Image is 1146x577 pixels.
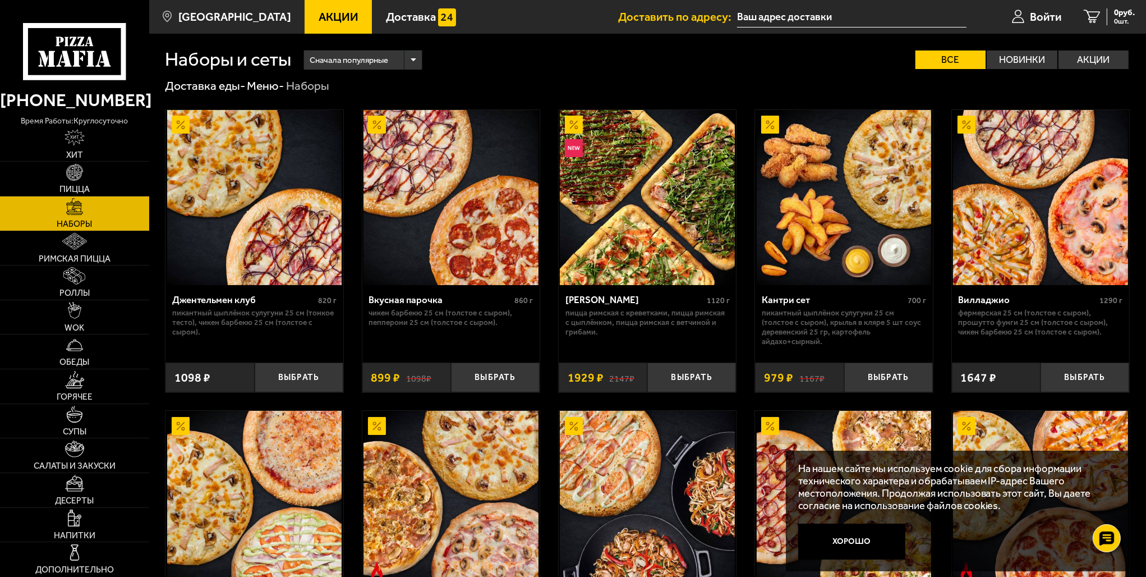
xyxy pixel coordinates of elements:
[319,11,358,22] span: Акции
[65,324,84,332] span: WOK
[565,116,583,134] img: Акционный
[1041,363,1129,392] button: Выбрать
[310,49,388,71] span: Сначала популярные
[647,363,736,392] button: Выбрать
[167,110,342,285] img: Джентельмен клуб
[369,294,512,305] div: Вкусная парочка
[737,7,966,28] input: Ваш адрес доставки
[1114,18,1135,25] span: 0 шт.
[761,417,779,435] img: Акционный
[762,308,926,346] p: Пикантный цыплёнок сулугуни 25 см (толстое с сыром), крылья в кляре 5 шт соус деревенский 25 гр, ...
[762,294,905,305] div: Кантри сет
[178,11,291,22] span: [GEOGRAPHIC_DATA]
[610,372,635,383] s: 2147 ₽
[1114,8,1135,17] span: 0 руб.
[958,116,975,134] img: Акционный
[798,462,1111,512] p: На нашем сайте мы используем cookie для сбора информации технического характера и обрабатываем IP...
[368,417,386,435] img: Акционный
[165,50,291,69] h1: Наборы и сеты
[1058,51,1129,69] label: Акции
[34,462,116,470] span: Салаты и закуски
[568,372,604,383] span: 1929 ₽
[560,110,735,285] img: Мама Миа
[952,110,1129,285] a: АкционныйВилладжио
[247,79,284,93] a: Меню-
[961,372,997,383] span: 1647 ₽
[59,289,90,297] span: Роллы
[565,294,704,305] div: [PERSON_NAME]
[172,116,190,134] img: Акционный
[799,372,825,383] s: 1167 ₽
[362,110,540,285] a: АкционныйВкусная парочка
[915,51,986,69] label: Все
[59,358,89,367] span: Обеды
[165,110,343,285] a: АкционныйДжентельмен клуб
[958,308,1122,337] p: Фермерская 25 см (толстое с сыром), Прошутто Фунги 25 см (толстое с сыром), Чикен Барбекю 25 см (...
[707,296,730,305] span: 1120 г
[565,417,583,435] img: Акционный
[54,532,95,540] span: Напитки
[958,417,975,435] img: Акционный
[57,220,92,228] span: Наборы
[987,51,1057,69] label: Новинки
[318,296,337,305] span: 820 г
[174,372,210,383] span: 1098 ₽
[369,308,533,327] p: Чикен Барбекю 25 см (толстое с сыром), Пепперони 25 см (толстое с сыром).
[63,428,86,436] span: Супы
[35,566,114,574] span: Дополнительно
[386,11,436,22] span: Доставка
[618,11,737,22] span: Доставить по адресу:
[363,110,539,285] img: Вкусная парочка
[958,294,1097,305] div: Вилладжио
[565,139,583,157] img: Новинка
[55,497,94,505] span: Десерты
[798,524,906,560] button: Хорошо
[368,116,386,134] img: Акционный
[57,393,93,401] span: Горячее
[438,8,456,26] img: 15daf4d41897b9f0e9f617042186c801.svg
[565,308,730,337] p: Пицца Римская с креветками, Пицца Римская с цыплёнком, Пицца Римская с ветчиной и грибами.
[559,110,736,285] a: АкционныйНовинкаМама Миа
[908,296,926,305] span: 700 г
[514,296,533,305] span: 860 г
[764,372,793,383] span: 979 ₽
[165,79,245,93] a: Доставка еды-
[39,255,111,263] span: Римская пицца
[761,116,779,134] img: Акционный
[172,417,190,435] img: Акционный
[1099,296,1122,305] span: 1290 г
[371,372,401,383] span: 899 ₽
[953,110,1128,285] img: Вилладжио
[66,151,83,159] span: Хит
[286,78,329,94] div: Наборы
[755,110,932,285] a: АкционныйКантри сет
[255,363,343,392] button: Выбрать
[406,372,431,383] s: 1098 ₽
[59,185,90,194] span: Пицца
[757,110,932,285] img: Кантри сет
[172,294,315,305] div: Джентельмен клуб
[451,363,540,392] button: Выбрать
[844,363,933,392] button: Выбрать
[1030,11,1061,22] span: Войти
[172,308,337,337] p: Пикантный цыплёнок сулугуни 25 см (тонкое тесто), Чикен Барбекю 25 см (толстое с сыром).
